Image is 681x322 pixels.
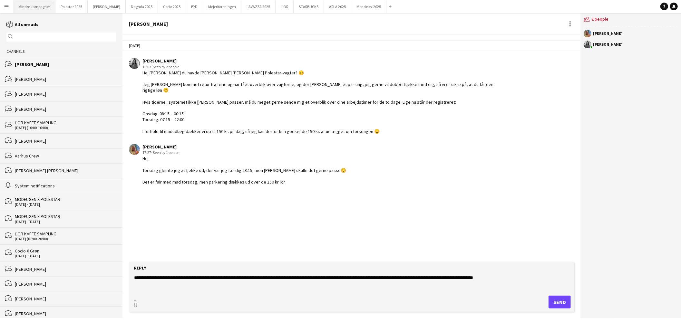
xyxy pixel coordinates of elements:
[294,0,324,13] button: STARBUCKS
[142,144,346,150] div: [PERSON_NAME]
[241,0,276,13] button: LAVAZZA 2025
[15,91,116,97] div: [PERSON_NAME]
[6,22,38,27] a: All unreads
[142,150,346,156] div: 17:27
[15,196,116,202] div: MODEUGEN X POLESTAR
[88,0,126,13] button: [PERSON_NAME]
[593,43,623,46] div: [PERSON_NAME]
[126,0,158,13] button: Dagrofa 2025
[142,156,346,185] div: Hej Torsdag glemte jeg at tjekke ud, der var jeg færdig 23:15, men [PERSON_NAME] skulle det gerne...
[593,32,623,35] div: [PERSON_NAME]
[584,13,678,26] div: 2 people
[142,64,495,70] div: 16:02
[203,0,241,13] button: Mejeriforeningen
[15,76,116,82] div: [PERSON_NAME]
[15,120,116,126] div: L'OR KAFFE SAMPLING
[324,0,351,13] button: ARLA 2025
[15,183,116,189] div: System notifications
[142,58,495,64] div: [PERSON_NAME]
[15,220,116,224] div: [DATE] - [DATE]
[15,62,116,67] div: [PERSON_NAME]
[134,265,146,271] label: Reply
[142,70,495,134] div: Hej [PERSON_NAME] du havde [PERSON_NAME] [PERSON_NAME] Polestar-vagter? 😊 Jeg [PERSON_NAME] komme...
[129,21,168,27] div: [PERSON_NAME]
[15,231,116,237] div: L'OR KAFFE SAMPLING
[15,202,116,207] div: [DATE] - [DATE]
[15,254,116,258] div: [DATE] - [DATE]
[15,213,116,219] div: MODEUGEN X POLESTAR
[15,237,116,241] div: [DATE] (07:00-20:00)
[15,266,116,272] div: [PERSON_NAME]
[15,138,116,144] div: [PERSON_NAME]
[15,106,116,112] div: [PERSON_NAME]
[122,40,580,51] div: [DATE]
[351,0,386,13] button: Mondeléz 2025
[549,296,571,308] button: Send
[151,64,179,69] span: · Seen by 2 people
[151,150,180,155] span: · Seen by 1 person
[186,0,203,13] button: BYD
[15,311,116,317] div: [PERSON_NAME]
[55,0,88,13] button: Polestar 2025
[15,168,116,174] div: [PERSON_NAME] [PERSON_NAME]
[158,0,186,13] button: Cocio 2025
[15,296,116,302] div: [PERSON_NAME]
[15,248,116,254] div: Cocio X Grøn
[15,281,116,287] div: [PERSON_NAME]
[15,153,116,159] div: Aarhus Crew
[13,0,55,13] button: Mindre kampagner
[276,0,294,13] button: L'OR
[15,126,116,130] div: [DATE] (10:00-16:00)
